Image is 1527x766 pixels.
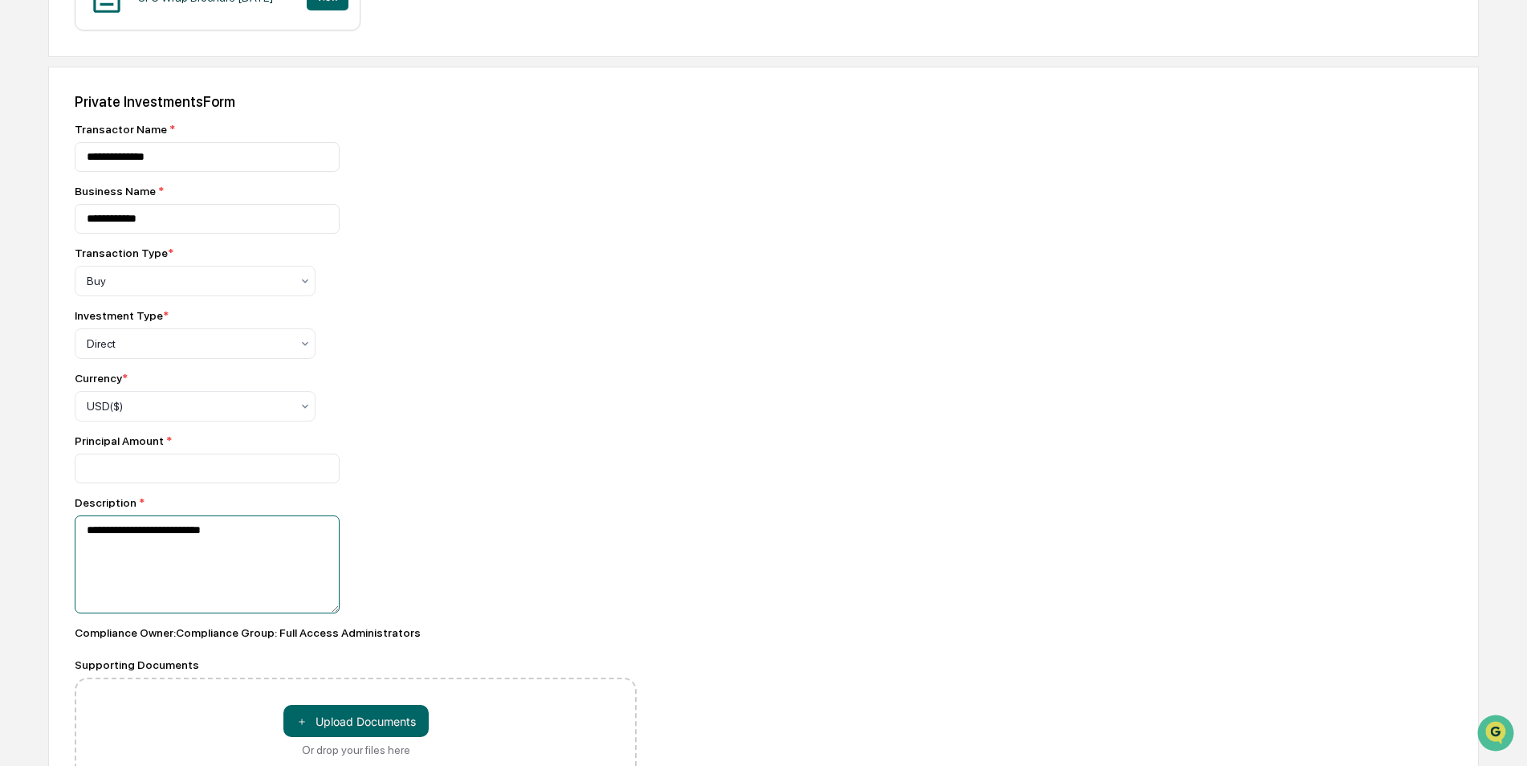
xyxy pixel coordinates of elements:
div: Or drop your files here [302,744,410,756]
span: Preclearance [32,202,104,218]
span: Pylon [160,272,194,284]
div: 🔎 [16,234,29,247]
a: Powered byPylon [113,271,194,284]
div: Currency [75,372,128,385]
p: How can we help? [16,34,292,59]
div: 🗄️ [116,204,129,217]
a: 🖐️Preclearance [10,196,110,225]
div: Description [75,496,637,509]
a: 🔎Data Lookup [10,226,108,255]
div: Transactor Name [75,123,637,136]
div: Compliance Owner : Compliance Group: Full Access Administrators [75,626,637,639]
iframe: Open customer support [1476,713,1519,756]
img: 1746055101610-c473b297-6a78-478c-a979-82029cc54cd1 [16,123,45,152]
span: ＋ [296,714,307,729]
span: Attestations [132,202,199,218]
div: Private Investments Form [75,93,1452,110]
div: Supporting Documents [75,658,637,671]
div: Principal Amount [75,434,637,447]
div: We're available if you need us! [55,139,203,152]
div: Investment Type [75,309,169,322]
div: Start new chat [55,123,263,139]
button: Start new chat [273,128,292,147]
div: Business Name [75,185,637,198]
span: Data Lookup [32,233,101,249]
a: 🗄️Attestations [110,196,206,225]
button: Or drop your files here [283,705,429,737]
div: 🖐️ [16,204,29,217]
div: Transaction Type [75,247,173,259]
